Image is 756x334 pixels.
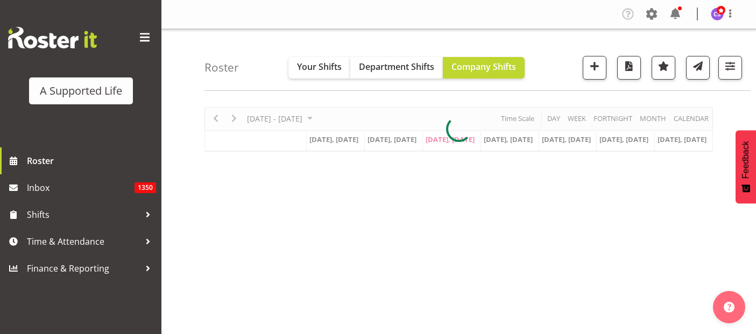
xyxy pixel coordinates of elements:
[27,153,156,169] span: Roster
[583,56,606,80] button: Add a new shift
[288,57,350,79] button: Your Shifts
[686,56,710,80] button: Send a list of all shifts for the selected filtered period to all rostered employees.
[27,233,140,250] span: Time & Attendance
[40,83,122,99] div: A Supported Life
[443,57,525,79] button: Company Shifts
[736,130,756,203] button: Feedback - Show survey
[8,27,97,48] img: Rosterit website logo
[359,61,434,73] span: Department Shifts
[27,207,140,223] span: Shifts
[297,61,342,73] span: Your Shifts
[135,182,156,193] span: 1350
[204,61,239,74] h4: Roster
[652,56,675,80] button: Highlight an important date within the roster.
[350,57,443,79] button: Department Shifts
[711,8,724,20] img: chloe-spackman5858.jpg
[724,302,734,312] img: help-xxl-2.png
[27,260,140,276] span: Finance & Reporting
[451,61,516,73] span: Company Shifts
[617,56,641,80] button: Download a PDF of the roster according to the set date range.
[718,56,742,80] button: Filter Shifts
[741,141,751,179] span: Feedback
[27,180,135,196] span: Inbox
